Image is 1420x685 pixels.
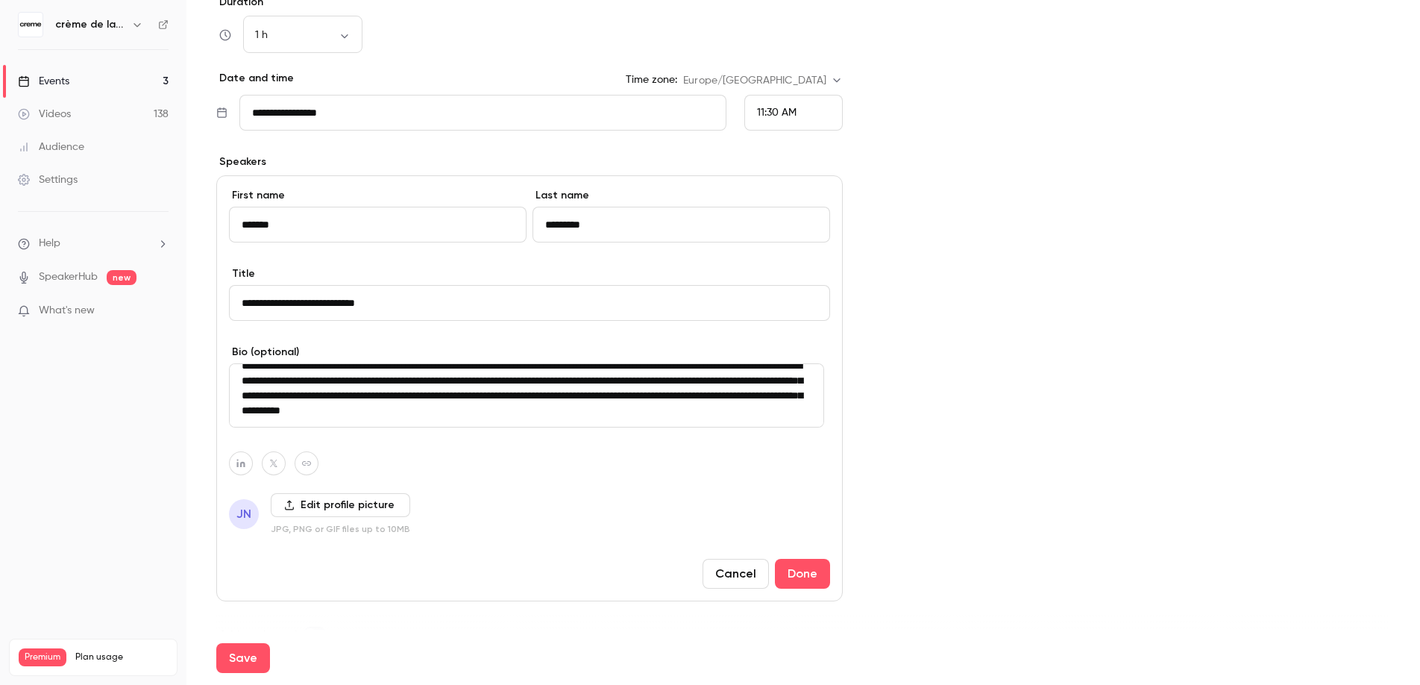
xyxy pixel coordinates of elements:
label: Last name [532,188,830,203]
img: crème de la crème [19,13,43,37]
label: Title [229,266,830,281]
button: Cancel [703,559,769,589]
button: Done [775,559,830,589]
iframe: Noticeable Trigger [151,304,169,318]
label: Bio (optional) [229,345,830,360]
span: 11:30 AM [757,107,797,118]
div: Videos [18,107,71,122]
p: Speakers [216,154,843,169]
span: Plan usage [75,651,168,663]
span: new [107,270,136,285]
button: Save [216,643,270,673]
span: What's new [39,303,95,319]
li: help-dropdown-opener [18,236,169,251]
span: Help [39,236,60,251]
div: Europe/[GEOGRAPHIC_DATA] [683,73,843,88]
span: JN [236,505,251,523]
div: Settings [18,172,78,187]
label: Time zone: [626,72,677,87]
input: Tue, Feb 17, 2026 [239,95,726,131]
div: Audience [18,140,84,154]
a: SpeakerHub [39,269,98,285]
div: From [744,95,843,131]
p: Date and time [216,71,294,86]
label: First name [229,188,527,203]
span: Premium [19,648,66,666]
p: JPG, PNG or GIF files up to 10MB [271,523,410,535]
h6: crème de la crème [55,17,125,32]
div: 1 h [243,28,362,43]
div: Events [18,74,69,89]
label: Edit profile picture [271,493,410,517]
